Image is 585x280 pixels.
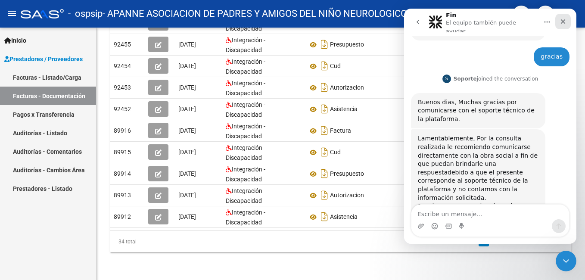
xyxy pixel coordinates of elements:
span: [DATE] [178,127,196,134]
mat-icon: menu [7,8,17,19]
span: 92454 [114,62,131,69]
span: Asistencia [330,106,358,113]
i: Descargar documento [319,59,330,73]
span: Presupuesto [330,171,364,177]
span: 89916 [114,127,131,134]
span: - ospsip [68,4,103,23]
i: Descargar documento [319,145,330,159]
span: [DATE] [178,62,196,69]
span: 92453 [114,84,131,91]
i: Descargar documento [319,37,330,51]
span: 92455 [114,41,131,48]
span: Integración - Discapacidad [226,166,265,183]
i: Descargar documento [319,188,330,202]
span: Prestadores / Proveedores [4,54,83,64]
span: [DATE] [178,192,196,199]
i: Descargar documento [319,81,330,94]
button: Selector de emoji [27,214,34,221]
a: go to previous page [460,237,476,246]
a: go to first page [441,237,457,246]
span: Integración - Discapacidad [226,187,265,204]
span: Integración - Discapacidad [226,123,265,140]
span: Integración - Discapacidad [226,80,265,96]
div: Lamentablemente, Por la consulta realizada le recomiendo comunicarse directamente con la obra soc... [14,126,134,193]
span: Autorizacion [330,192,364,199]
span: Integración - Discapacidad [226,209,265,226]
div: Soporte dice… [7,121,165,243]
i: Descargar documento [319,124,330,137]
span: Asistencia [330,214,358,221]
button: Selector de gif [41,214,48,221]
span: 89912 [114,213,131,220]
span: [DATE] [178,41,196,48]
span: 92452 [114,106,131,112]
div: Lamentablemente, Por la consulta realizada le recomiendo comunicarse directamente con la obra soc... [7,121,141,224]
span: [DATE] [178,170,196,177]
span: Cud [330,63,341,70]
span: Integración - Discapacidad [226,144,265,161]
iframe: Intercom live chat [404,9,576,244]
textarea: Escribe un mensaje... [7,196,165,211]
span: - APANNE ASOCIACION DE PADRES Y AMIGOS DEL NIÑO NEUROLOGICO [103,4,407,23]
span: 89914 [114,170,131,177]
div: Quedamos atentos si tuviera alguna otra consulta. [14,193,134,210]
a: go to last page [549,237,566,246]
a: go to next page [530,237,547,246]
iframe: Intercom live chat [556,251,576,271]
span: Autorizacion [330,84,364,91]
i: Descargar documento [319,210,330,224]
span: 89915 [114,149,131,156]
span: [DATE] [178,84,196,91]
span: Inicio [4,36,26,45]
button: Start recording [55,214,62,221]
span: [DATE] [178,106,196,112]
span: [DATE] [178,213,196,220]
button: Enviar un mensaje… [148,211,162,224]
span: Integración - Discapacidad [226,101,265,118]
span: [DATE] [178,149,196,156]
div: 34 total [110,231,201,252]
span: Presupuesto [330,41,364,48]
span: Integración - Discapacidad [226,58,265,75]
i: Descargar documento [319,102,330,116]
button: Adjuntar un archivo [13,214,20,221]
span: Integración - Discapacidad [226,37,265,53]
i: Descargar documento [319,167,330,180]
span: 89913 [114,192,131,199]
span: Factura [330,128,351,134]
span: Cud [330,149,341,156]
